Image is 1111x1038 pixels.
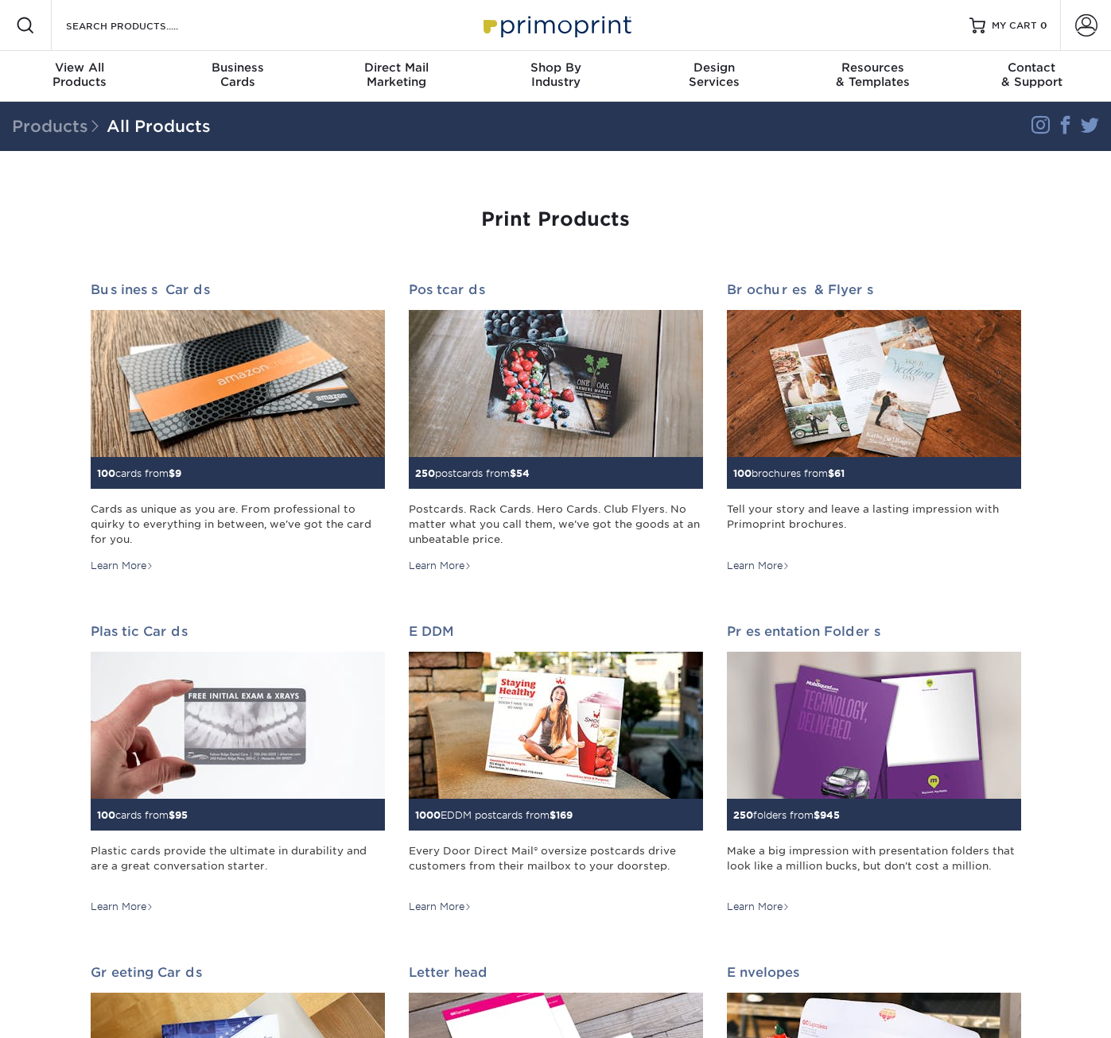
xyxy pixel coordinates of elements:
a: Postcards 250postcards from$54 Postcards. Rack Cards. Hero Cards. Club Flyers. No matter what you... [409,282,703,573]
a: Contact& Support [952,51,1111,102]
div: Learn More [91,900,153,914]
a: All Products [107,117,211,136]
span: 945 [820,809,840,821]
a: DesignServices [635,51,794,102]
span: $ [169,467,175,479]
input: SEARCH PRODUCTS..... [64,16,219,35]
h2: EDDM [409,624,703,639]
small: cards from [97,467,181,479]
h2: Presentation Folders [727,624,1021,639]
span: Shop By [476,60,635,75]
img: Plastic Cards [91,652,385,799]
span: $ [828,467,834,479]
img: Presentation Folders [727,652,1021,799]
small: postcards from [415,467,530,479]
span: $ [550,809,556,821]
span: $ [814,809,820,821]
small: cards from [97,809,188,821]
div: Learn More [727,559,790,573]
h2: Envelopes [727,965,1021,980]
a: Presentation Folders 250folders from$945 Make a big impression with presentation folders that loo... [727,624,1021,915]
h2: Postcards [409,282,703,297]
img: Business Cards [91,310,385,457]
div: Plastic cards provide the ultimate in durability and are a great conversation starter. [91,843,385,889]
a: Brochures & Flyers 100brochures from$61 Tell your story and leave a lasting impression with Primo... [727,282,1021,573]
span: Business [159,60,318,75]
a: BusinessCards [159,51,318,102]
span: Direct Mail [317,60,476,75]
span: 61 [834,467,845,479]
a: Resources& Templates [794,51,953,102]
a: EDDM 1000EDDM postcards from$169 Every Door Direct Mail® oversize postcards drive customers from ... [409,624,703,915]
span: 95 [175,809,188,821]
span: Resources [794,60,953,75]
span: 250 [415,467,435,479]
a: Plastic Cards 100cards from$95 Plastic cards provide the ultimate in durability and are a great c... [91,624,385,915]
span: 100 [97,467,115,479]
div: Learn More [409,900,472,914]
h2: Brochures & Flyers [727,282,1021,297]
img: Postcards [409,310,703,457]
div: Industry [476,60,635,89]
span: Design [635,60,794,75]
span: 100 [733,467,752,479]
div: Tell your story and leave a lasting impression with Primoprint brochures. [727,502,1021,548]
img: Primoprint [476,8,635,42]
div: Learn More [91,559,153,573]
div: Learn More [727,900,790,914]
span: MY CART [992,19,1037,33]
a: Shop ByIndustry [476,51,635,102]
div: Every Door Direct Mail® oversize postcards drive customers from their mailbox to your doorstep. [409,843,703,889]
div: Cards as unique as you are. From professional to quirky to everything in between, we've got the c... [91,502,385,548]
small: brochures from [733,467,845,479]
span: $ [510,467,516,479]
h2: Plastic Cards [91,624,385,639]
div: Cards [159,60,318,89]
div: Make a big impression with presentation folders that look like a million bucks, but don't cost a ... [727,843,1021,889]
div: Postcards. Rack Cards. Hero Cards. Club Flyers. No matter what you call them, we've got the goods... [409,502,703,548]
span: 250 [733,809,753,821]
span: 100 [97,809,115,821]
span: $ [169,809,175,821]
h2: Letterhead [409,965,703,980]
div: Learn More [409,559,472,573]
span: Products [12,117,107,136]
h2: Business Cards [91,282,385,297]
a: Direct MailMarketing [317,51,476,102]
div: Services [635,60,794,89]
div: & Templates [794,60,953,89]
h2: Greeting Cards [91,965,385,980]
small: folders from [733,809,840,821]
span: 1000 [415,809,441,821]
img: EDDM [409,652,703,799]
span: 54 [516,467,530,479]
span: 169 [556,809,573,821]
span: Contact [952,60,1111,75]
span: 0 [1040,20,1047,31]
div: & Support [952,60,1111,89]
div: Marketing [317,60,476,89]
img: Brochures & Flyers [727,310,1021,457]
small: EDDM postcards from [415,809,573,821]
a: Business Cards 100cards from$9 Cards as unique as you are. From professional to quirky to everyth... [91,282,385,573]
span: 9 [175,467,181,479]
h1: Print Products [91,208,1021,231]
